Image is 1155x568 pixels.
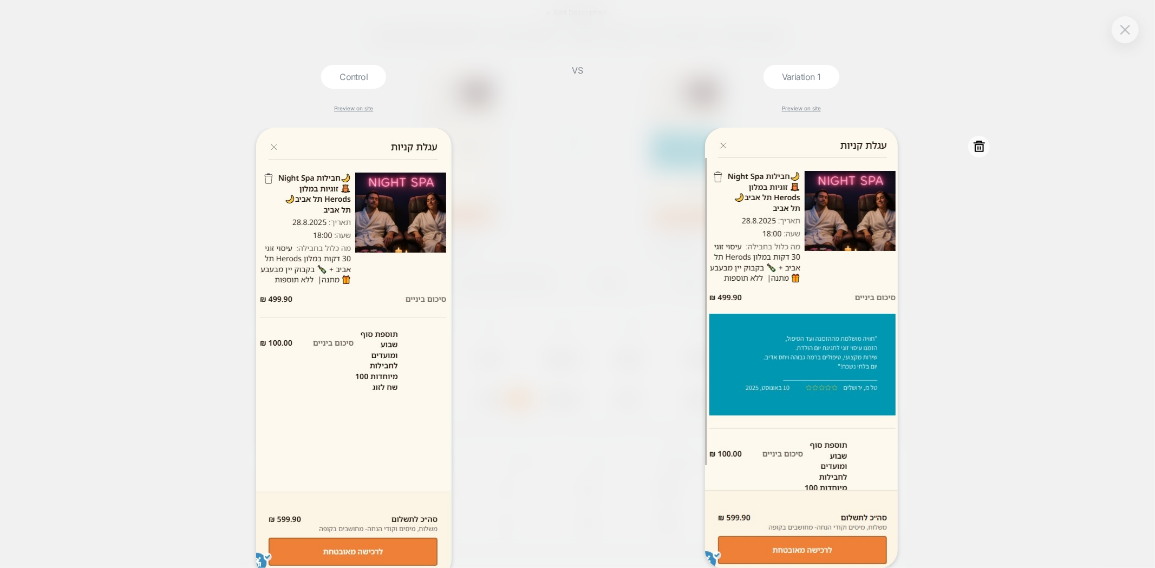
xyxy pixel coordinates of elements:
a: Preview on site [782,105,821,111]
div: Variation 1 [764,65,839,89]
a: Preview on site [334,105,373,111]
div: Control [321,65,386,89]
img: close [1120,25,1130,34]
div: VS [564,65,591,568]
